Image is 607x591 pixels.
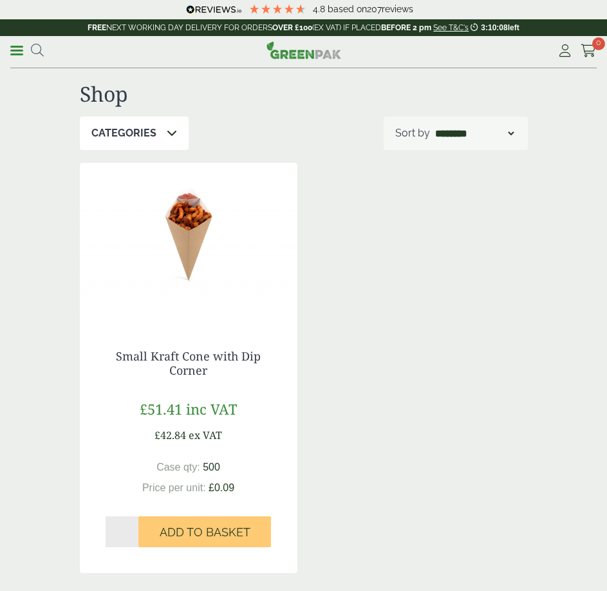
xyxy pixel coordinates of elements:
span: 4.8 [313,4,328,14]
select: Shop order [433,126,516,141]
strong: OVER £100 [272,23,312,32]
h1: Shop [80,82,528,106]
img: REVIEWS.io [186,5,242,14]
span: Case qty: [156,462,200,473]
span: inc VAT [186,399,237,418]
p: Sort by [395,126,430,141]
span: left [508,23,519,32]
span: Based on [328,4,367,14]
span: 0 [592,37,605,50]
span: £42.84 [154,428,186,442]
div: 4.79 Stars [248,3,306,15]
a: See T&C's [433,23,469,32]
span: Price per unit: [142,482,206,493]
img: Small Kraft Cone With Contents (Chips) Frontal [80,163,297,324]
a: Small Kraft Cone with Dip Corner [116,348,261,378]
strong: FREE [88,23,106,32]
span: ex VAT [189,428,222,442]
button: Add to Basket [138,516,271,547]
span: 3:10:08 [481,23,507,32]
i: Cart [581,44,597,57]
strong: BEFORE 2 pm [381,23,431,32]
a: 0 [581,41,597,61]
span: £0.09 [209,482,234,493]
img: GreenPak Supplies [266,41,341,59]
span: 500 [203,462,220,473]
p: Categories [91,126,156,141]
span: reviews [382,4,413,14]
span: £51.41 [140,399,182,418]
span: Add to Basket [160,525,250,539]
span: 207 [367,4,382,14]
i: My Account [557,44,573,57]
